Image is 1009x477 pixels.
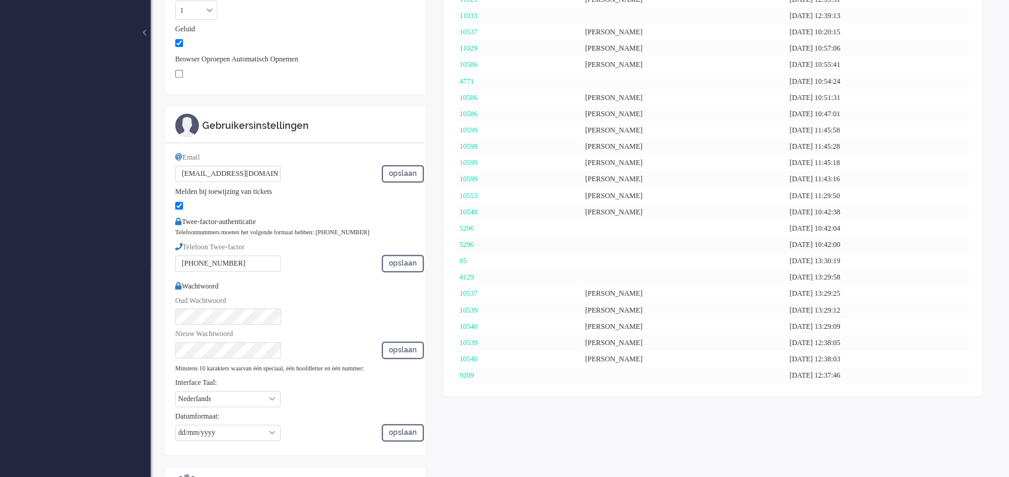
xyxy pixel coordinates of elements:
[459,355,477,363] a: 10540
[459,11,477,20] a: 11033
[582,285,786,302] div: [PERSON_NAME]
[459,257,467,265] a: 85
[786,155,969,171] div: [DATE] 11:45:18
[786,73,969,90] div: [DATE] 10:54:24
[786,351,969,367] div: [DATE] 12:38:03
[582,24,786,40] div: [PERSON_NAME]
[786,204,969,220] div: [DATE] 10:42:38
[459,175,477,183] a: 10599
[382,165,424,182] button: opslaan
[459,77,474,86] a: 4771
[459,338,477,347] a: 10539
[786,90,969,106] div: [DATE] 10:51:31
[459,371,474,379] a: 9209
[786,285,969,302] div: [DATE] 13:29:25
[786,335,969,351] div: [DATE] 12:38:05
[175,187,416,197] div: Melden bij toewijzing van tickets
[582,302,786,319] div: [PERSON_NAME]
[786,188,969,204] div: [DATE] 11:29:50
[175,24,416,34] div: Geluid
[582,155,786,171] div: [PERSON_NAME]
[582,40,786,57] div: [PERSON_NAME]
[582,188,786,204] div: [PERSON_NAME]
[382,255,424,272] button: opslaan
[459,110,477,118] a: 10586
[459,192,477,200] a: 10553
[459,306,477,314] a: 10539
[582,57,786,73] div: [PERSON_NAME]
[582,139,786,155] div: [PERSON_NAME]
[175,113,199,137] img: ic_m_profile.svg
[582,351,786,367] div: [PERSON_NAME]
[459,142,477,151] a: 10599
[786,40,969,57] div: [DATE] 10:57:06
[582,171,786,187] div: [PERSON_NAME]
[786,24,969,40] div: [DATE] 10:20:15
[175,365,364,372] small: Minstens 10 karakters waarvan één speciaal, één hoofdletter en één nummer:
[459,126,477,134] a: 10599
[582,122,786,139] div: [PERSON_NAME]
[459,322,477,331] a: 10540
[459,224,474,232] a: 5296
[786,367,969,384] div: [DATE] 12:37:46
[786,57,969,73] div: [DATE] 10:55:41
[175,296,226,305] span: Oud Wachtwoord
[786,220,969,237] div: [DATE] 10:42:04
[582,335,786,351] div: [PERSON_NAME]
[582,319,786,335] div: [PERSON_NAME]
[175,242,416,252] div: Telefoon Twee-factor
[582,90,786,106] div: [PERSON_NAME]
[382,424,424,441] button: opslaan
[786,122,969,139] div: [DATE] 11:45:58
[382,341,424,359] button: opslaan
[175,329,233,338] span: Nieuw Wachtwoord
[459,289,477,298] a: 10537
[202,119,416,133] div: Gebruikersinstellingen
[459,240,474,249] a: 5296
[786,8,969,24] div: [DATE] 12:39:13
[175,54,416,64] div: Browser Oproepen Automatisch Opnemen
[786,171,969,187] div: [DATE] 11:43:16
[175,276,416,291] div: Wachtwoord
[582,204,786,220] div: [PERSON_NAME]
[582,106,786,122] div: [PERSON_NAME]
[175,229,369,235] small: Telefoonnummers moeten het volgende formaat hebben: [PHONE_NUMBER]
[786,139,969,155] div: [DATE] 11:45:28
[175,411,416,422] div: Datumformaat:
[786,269,969,285] div: [DATE] 13:29:58
[459,28,477,36] a: 10537
[459,44,477,52] a: 11029
[786,302,969,319] div: [DATE] 13:29:12
[175,378,416,388] div: Interface Taal:
[175,152,416,163] div: Email
[459,158,477,167] a: 10599
[175,217,416,227] div: Twee-factor-authenticatie
[786,253,969,269] div: [DATE] 13:30:19
[786,106,969,122] div: [DATE] 10:47:01
[459,273,474,281] a: 4129
[786,319,969,335] div: [DATE] 13:29:09
[459,208,477,216] a: 10548
[459,60,477,69] a: 10586
[786,237,969,253] div: [DATE] 10:42:00
[459,93,477,102] a: 10586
